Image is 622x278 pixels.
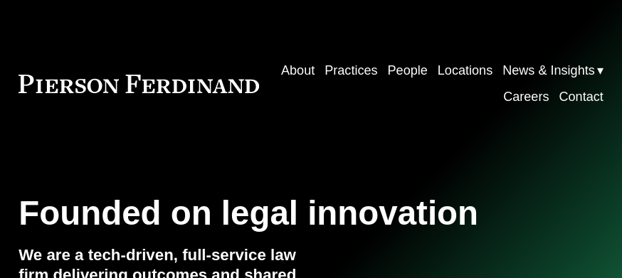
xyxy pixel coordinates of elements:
a: folder dropdown [502,58,603,84]
a: People [388,58,428,84]
a: Contact [559,84,603,109]
a: Practices [325,58,377,84]
a: Locations [438,58,492,84]
a: About [281,58,315,84]
h1: Founded on legal innovation [19,194,506,232]
a: Careers [503,84,549,109]
span: News & Insights [502,59,595,82]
